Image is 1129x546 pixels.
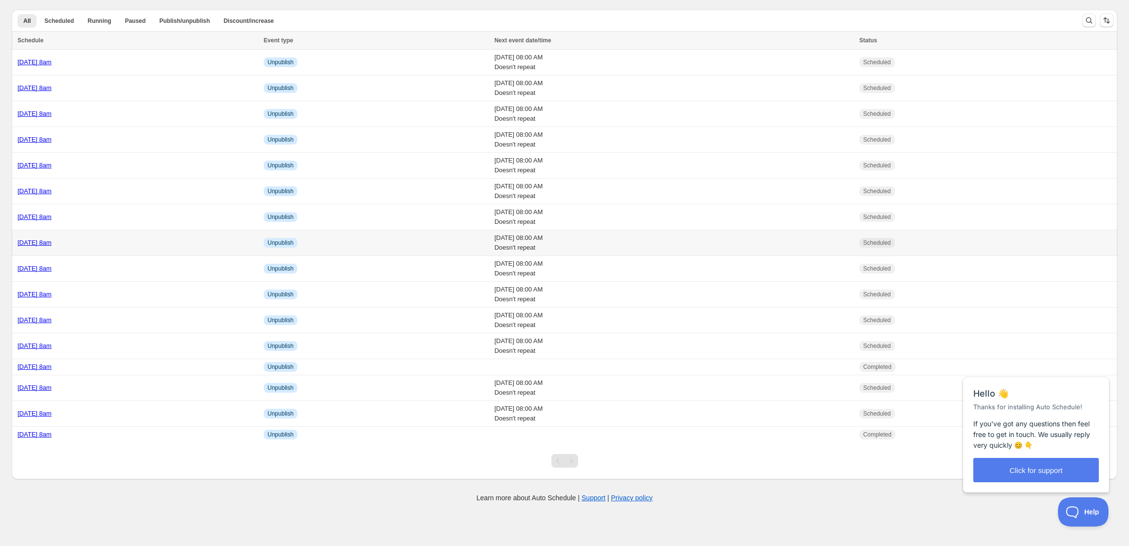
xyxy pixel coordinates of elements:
[1100,14,1113,27] button: Sort the results
[268,363,293,371] span: Unpublish
[492,256,856,282] td: [DATE] 08:00 AM Doesn't repeat
[863,316,891,324] span: Scheduled
[611,494,653,502] a: Privacy policy
[863,410,891,418] span: Scheduled
[492,50,856,75] td: [DATE] 08:00 AM Doesn't repeat
[863,342,891,350] span: Scheduled
[18,265,52,272] a: [DATE] 8am
[863,265,891,273] span: Scheduled
[268,136,293,144] span: Unpublish
[268,187,293,195] span: Unpublish
[863,213,891,221] span: Scheduled
[268,291,293,298] span: Unpublish
[1082,14,1096,27] button: Search and filter results
[23,17,31,25] span: All
[863,110,891,118] span: Scheduled
[492,375,856,401] td: [DATE] 08:00 AM Doesn't repeat
[18,316,52,324] a: [DATE] 8am
[582,494,605,502] a: Support
[18,291,52,298] a: [DATE] 8am
[492,75,856,101] td: [DATE] 08:00 AM Doesn't repeat
[18,384,52,391] a: [DATE] 8am
[18,37,43,44] span: Schedule
[18,162,52,169] a: [DATE] 8am
[863,384,891,392] span: Scheduled
[492,127,856,153] td: [DATE] 08:00 AM Doesn't repeat
[859,37,877,44] span: Status
[268,84,293,92] span: Unpublish
[863,431,892,438] span: Completed
[863,291,891,298] span: Scheduled
[18,239,52,246] a: [DATE] 8am
[268,342,293,350] span: Unpublish
[18,84,52,91] a: [DATE] 8am
[863,187,891,195] span: Scheduled
[492,308,856,333] td: [DATE] 08:00 AM Doesn't repeat
[494,37,551,44] span: Next event date/time
[125,17,146,25] span: Paused
[268,213,293,221] span: Unpublish
[18,213,52,220] a: [DATE] 8am
[268,239,293,247] span: Unpublish
[264,37,293,44] span: Event type
[863,239,891,247] span: Scheduled
[863,84,891,92] span: Scheduled
[268,162,293,169] span: Unpublish
[18,431,52,438] a: [DATE] 8am
[268,384,293,392] span: Unpublish
[863,162,891,169] span: Scheduled
[492,153,856,179] td: [DATE] 08:00 AM Doesn't repeat
[18,58,52,66] a: [DATE] 8am
[268,58,293,66] span: Unpublish
[958,353,1115,497] iframe: Help Scout Beacon - Messages and Notifications
[863,136,891,144] span: Scheduled
[44,17,74,25] span: Scheduled
[863,363,892,371] span: Completed
[492,230,856,256] td: [DATE] 08:00 AM Doesn't repeat
[159,17,210,25] span: Publish/unpublish
[18,136,52,143] a: [DATE] 8am
[476,493,653,503] p: Learn more about Auto Schedule | |
[492,204,856,230] td: [DATE] 08:00 AM Doesn't repeat
[268,265,293,273] span: Unpublish
[863,58,891,66] span: Scheduled
[268,410,293,418] span: Unpublish
[223,17,273,25] span: Discount/increase
[18,410,52,417] a: [DATE] 8am
[88,17,111,25] span: Running
[492,282,856,308] td: [DATE] 08:00 AM Doesn't repeat
[492,401,856,427] td: [DATE] 08:00 AM Doesn't repeat
[268,110,293,118] span: Unpublish
[551,454,578,468] nav: Pagination
[268,431,293,438] span: Unpublish
[18,110,52,117] a: [DATE] 8am
[268,316,293,324] span: Unpublish
[492,101,856,127] td: [DATE] 08:00 AM Doesn't repeat
[492,333,856,359] td: [DATE] 08:00 AM Doesn't repeat
[18,187,52,195] a: [DATE] 8am
[18,342,52,349] a: [DATE] 8am
[18,363,52,370] a: [DATE] 8am
[492,179,856,204] td: [DATE] 08:00 AM Doesn't repeat
[1058,497,1110,527] iframe: Help Scout Beacon - Open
